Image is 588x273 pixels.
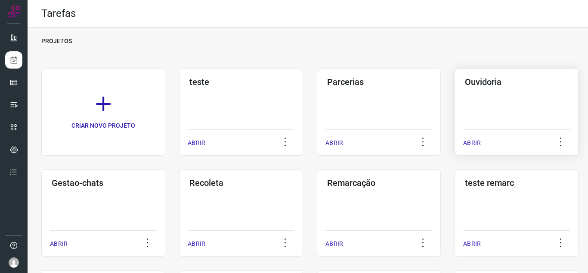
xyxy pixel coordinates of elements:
[465,77,568,87] h3: Ouvidoria
[50,239,68,248] p: ABRIR
[465,178,568,188] h3: teste remarc
[188,239,205,248] p: ABRIR
[463,138,481,147] p: ABRIR
[188,138,205,147] p: ABRIR
[7,5,20,18] img: Logo
[327,77,430,87] h3: Parcerias
[9,257,19,268] img: avatar-user-boy.jpg
[71,121,135,130] p: CRIAR NOVO PROJETO
[325,138,343,147] p: ABRIR
[52,178,155,188] h3: Gestao-chats
[189,77,293,87] h3: teste
[327,178,430,188] h3: Remarcação
[189,178,293,188] h3: Recoleta
[463,239,481,248] p: ABRIR
[325,239,343,248] p: ABRIR
[41,7,76,20] h2: Tarefas
[41,37,72,46] p: PROJETOS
